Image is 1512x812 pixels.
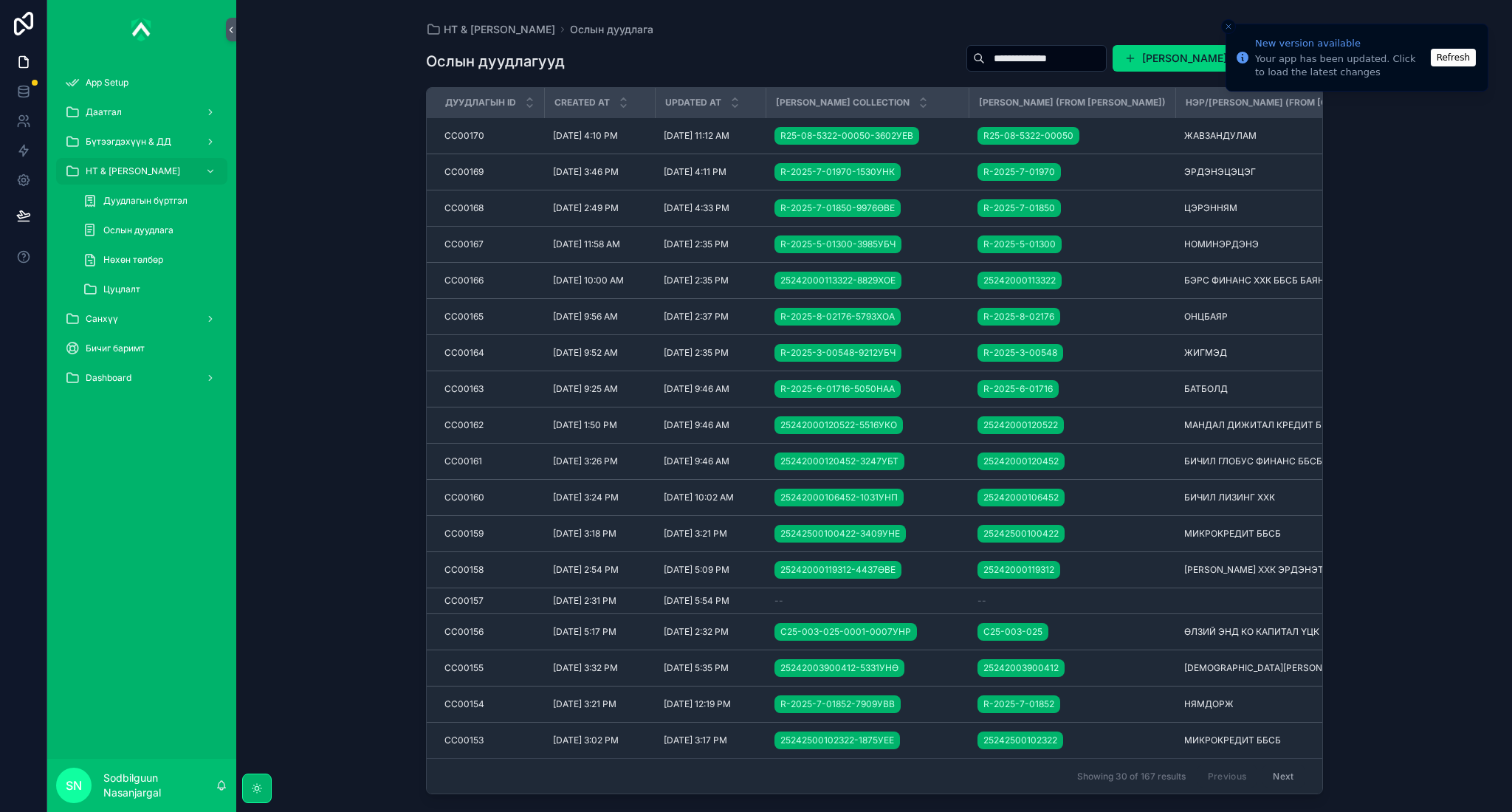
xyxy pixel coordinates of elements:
[977,489,1065,506] a: 25242000106452
[1255,52,1426,79] div: Your app has been updated. Click to load the latest changes
[664,166,757,178] a: [DATE] 4:11 PM
[103,224,173,236] span: Ослын дуудлага
[977,127,1079,145] a: R25-08-5322-00050
[983,166,1055,178] span: R-2025-7-01970
[977,732,1063,749] a: 25242500102322
[444,383,484,395] span: CC00163
[780,626,911,638] span: C25-003-025-0001-0007УНР
[1184,698,1234,710] span: НЯМДОРЖ
[86,136,171,148] span: Бүтээгдэхүүн & ДД
[983,564,1054,576] span: 25242000119312
[553,347,646,359] a: [DATE] 9:52 AM
[664,202,729,214] span: [DATE] 4:33 PM
[86,372,131,384] span: Dashboard
[1184,166,1256,178] span: ЭРДЭНЭЦЭЦЭГ
[56,158,227,185] a: НТ & [PERSON_NAME]
[774,272,901,289] a: 25242000113322-8829ХОЕ
[774,235,901,253] a: R-2025-5-01300-3985УБЧ
[780,662,898,674] span: 25242003900412-5331УНӨ
[977,344,1063,362] a: R-2025-3-00548
[977,235,1062,253] a: R-2025-5-01300
[553,347,618,359] span: [DATE] 9:52 AM
[780,202,895,214] span: R-2025-7-01850-9976ӨВЕ
[977,595,986,607] span: --
[1431,49,1476,66] button: Refresh
[774,623,917,641] a: C25-003-025-0001-0007УНР
[780,166,895,178] span: R-2025-7-01970-1530УНК
[780,564,896,576] span: 25242000119312-4437ӨВЕ
[977,160,1166,184] a: R-2025-7-01970
[444,564,536,576] a: CC00158
[780,275,896,286] span: 25242000113322-8829ХОЕ
[444,419,536,431] a: CC00162
[774,729,960,752] a: 25242500102322-1875УЕЕ
[444,595,536,607] a: CC00157
[553,166,646,178] a: [DATE] 3:46 PM
[1184,311,1228,323] span: ОНЦБАЯР
[553,130,646,142] a: [DATE] 4:10 PM
[983,311,1054,323] span: R-2025-8-02176
[977,416,1064,434] a: 25242000120522
[774,308,901,326] a: R-2025-8-02176-5793ХОА
[74,276,227,303] a: Цуцлалт
[774,595,783,607] span: --
[774,522,960,546] a: 25242500100422-3409УНЕ
[1184,347,1227,359] span: ЖИГМЭД
[977,486,1166,509] a: 25242000106452
[780,455,898,467] span: 25242000120452-3247УБТ
[977,659,1065,677] a: 25242003900412
[1184,383,1228,395] span: БАТБОЛД
[444,734,484,746] span: CC00153
[977,623,1048,641] a: C25-003-025
[664,595,729,607] span: [DATE] 5:54 PM
[774,344,901,362] a: R-2025-3-00548-9212УБЧ
[1184,492,1275,503] span: БИЧИЛ ЛИЗИНГ ХХК
[553,662,646,674] a: [DATE] 3:32 PM
[553,492,646,503] a: [DATE] 3:24 PM
[553,595,646,607] a: [DATE] 2:31 PM
[444,130,484,142] span: CC00170
[780,528,900,540] span: 25242500100422-3409УНЕ
[774,341,960,365] a: R-2025-3-00548-9212УБЧ
[56,306,227,332] a: Санхүү
[553,698,646,710] a: [DATE] 3:21 PM
[103,771,216,800] p: Sodbilguun Nasanjargal
[553,275,646,286] a: [DATE] 10:00 AM
[131,18,152,41] img: App logo
[983,202,1055,214] span: R-2025-7-01850
[664,347,729,359] span: [DATE] 2:35 PM
[103,195,188,207] span: Дуудлагын бүртгэл
[1184,275,1400,286] span: БЭРС ФИНАНС ХХК ББСБ БАЯН-ӨЛГИЙ САЛБАР
[977,450,1166,473] a: 25242000120452
[444,455,482,467] span: CC00161
[664,564,729,576] span: [DATE] 5:09 PM
[74,187,227,214] a: Дуудлагын бүртгэл
[553,595,616,607] span: [DATE] 2:31 PM
[86,313,118,325] span: Санхүү
[983,419,1058,431] span: 25242000120522
[553,419,646,431] a: [DATE] 1:50 PM
[977,124,1166,148] a: R25-08-5322-00050
[86,165,180,177] span: НТ & [PERSON_NAME]
[553,626,616,638] span: [DATE] 5:17 PM
[983,662,1059,674] span: 25242003900412
[444,383,536,395] a: CC00163
[977,692,1166,716] a: R-2025-7-01852
[1184,455,1322,467] span: БИЧИЛ ГЛОБУС ФИНАНС ББСБ
[553,311,618,323] span: [DATE] 9:56 AM
[1184,626,1319,638] span: ӨЛЗИЙ ЭНД КО КАПИТАЛ ҮЦК
[664,275,757,286] a: [DATE] 2:35 PM
[664,419,729,431] span: [DATE] 9:46 AM
[774,305,960,328] a: R-2025-8-02176-5793ХОА
[983,455,1059,467] span: 25242000120452
[553,311,646,323] a: [DATE] 9:56 AM
[664,626,757,638] a: [DATE] 2:32 PM
[774,127,919,145] a: R25-08-5322-00050-3602УЕВ
[1221,19,1236,34] button: Close toast
[664,564,757,576] a: [DATE] 5:09 PM
[444,166,536,178] a: CC00169
[444,528,536,540] a: CC00159
[444,455,536,467] a: CC00161
[56,335,227,362] a: Бичиг баримт
[103,283,140,295] span: Цуцлалт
